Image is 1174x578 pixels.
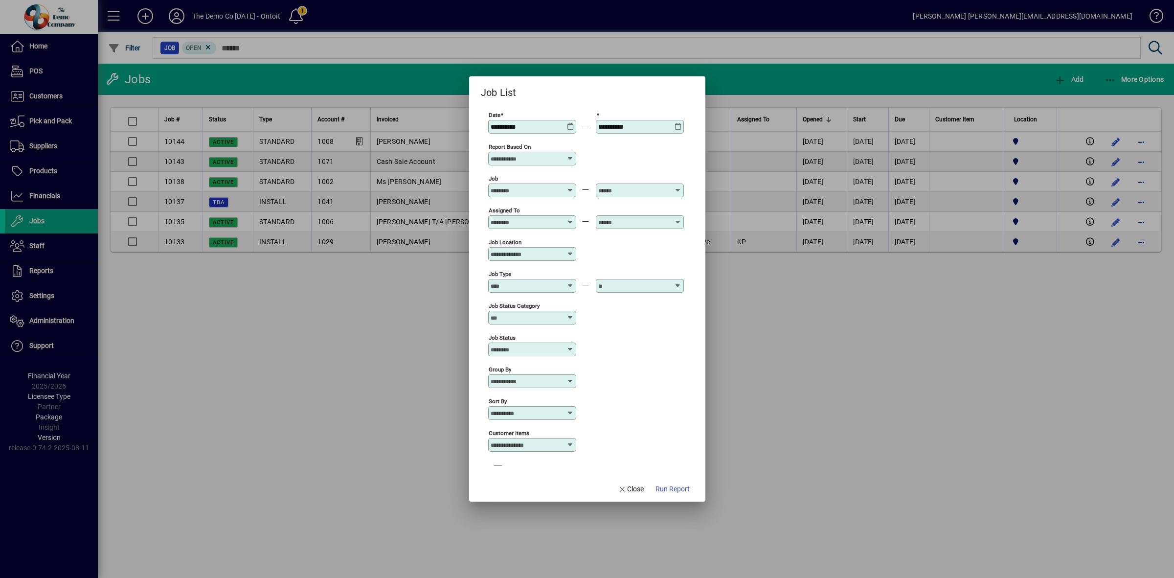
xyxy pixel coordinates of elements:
[655,484,690,494] span: Run Report
[489,397,507,404] mat-label: Sort by
[652,480,694,498] button: Run Report
[489,143,531,150] mat-label: Report based on
[505,465,593,475] label: Print Customer Item details
[489,429,529,436] mat-label: Customer Items
[469,76,528,100] h2: Job List
[618,484,644,494] span: Close
[489,334,516,341] mat-label: Job Status
[614,480,648,498] button: Close
[489,111,500,118] mat-label: Date
[489,175,498,182] mat-label: Job
[489,238,521,245] mat-label: Job Location
[489,270,511,277] mat-label: Job Type
[489,207,520,213] mat-label: Assigned To
[489,366,511,372] mat-label: Group by
[489,302,540,309] mat-label: Job Status Category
